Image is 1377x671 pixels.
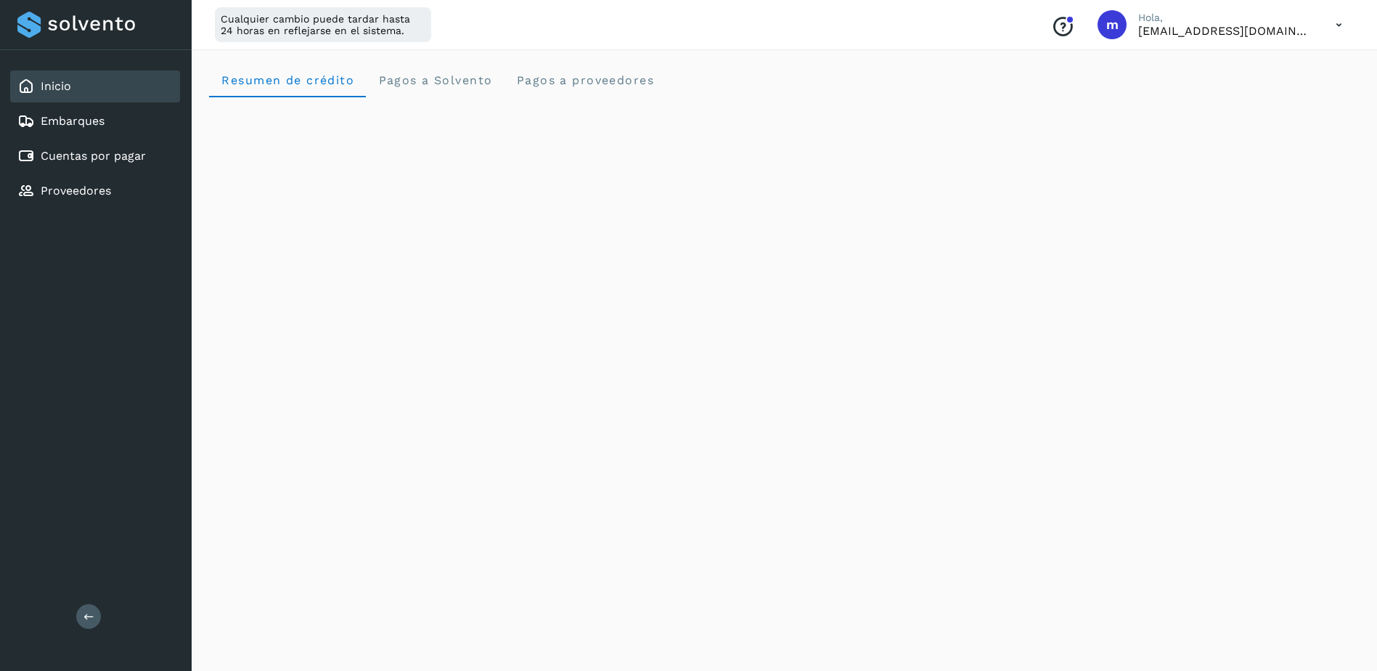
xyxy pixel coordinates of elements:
p: Hola, [1138,12,1312,24]
a: Proveedores [41,184,111,198]
p: mlozano@joffroy.com [1138,24,1312,38]
span: Pagos a Solvento [377,73,492,87]
a: Cuentas por pagar [41,149,146,163]
div: Cuentas por pagar [10,140,180,172]
div: Cualquier cambio puede tardar hasta 24 horas en reflejarse en el sistema. [215,7,431,42]
div: Proveedores [10,175,180,207]
a: Inicio [41,79,71,93]
a: Embarques [41,114,105,128]
div: Embarques [10,105,180,137]
span: Pagos a proveedores [515,73,654,87]
span: Resumen de crédito [221,73,354,87]
div: Inicio [10,70,180,102]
